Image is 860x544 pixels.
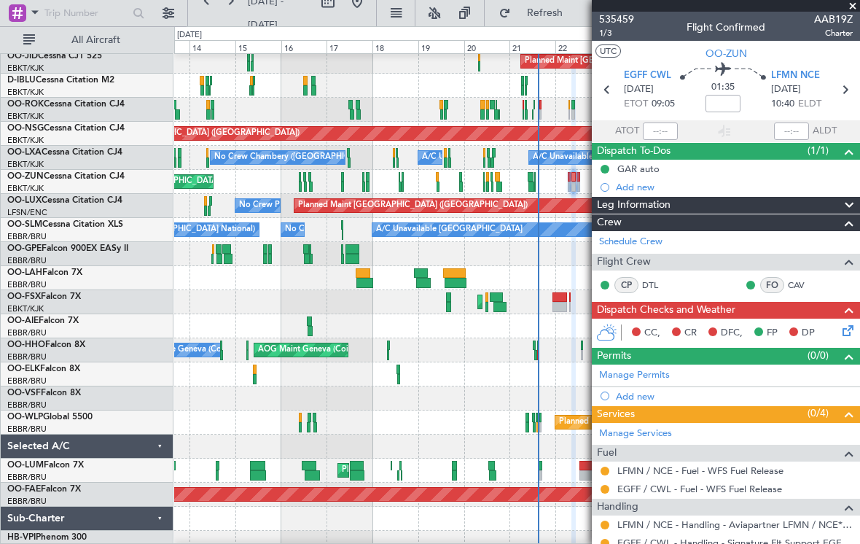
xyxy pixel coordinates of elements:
span: Crew [597,214,622,231]
span: Charter [814,27,853,39]
div: 15 [235,40,281,53]
div: CP [614,277,638,293]
div: AOG Maint Geneva (Cointrin) [258,339,367,361]
span: EGFF CWL [624,69,671,83]
a: OO-ELKFalcon 8X [7,365,80,373]
input: --:-- [643,123,678,140]
span: OO-JID [7,52,38,61]
a: OO-FAEFalcon 7X [7,485,81,494]
span: DFC, [721,326,743,341]
span: OO-ZUN [705,46,747,61]
a: EBKT/KJK [7,135,44,146]
a: EBBR/BRU [7,255,47,266]
div: No Crew [GEOGRAPHIC_DATA] ([GEOGRAPHIC_DATA] National) [285,219,529,241]
a: OO-HHOFalcon 8X [7,341,85,349]
span: FP [767,326,778,341]
div: A/C Unavailable [GEOGRAPHIC_DATA] [376,219,523,241]
div: [DATE] [177,29,202,42]
a: EBKT/KJK [7,63,44,74]
a: OO-NSGCessna Citation CJ4 [7,124,125,133]
span: ATOT [615,124,639,139]
span: ETOT [624,97,648,112]
span: Handling [597,499,638,516]
a: EBBR/BRU [7,400,47,411]
span: [DATE] [624,82,654,97]
span: OO-ELK [7,365,40,373]
span: 10:40 [771,97,794,112]
button: Refresh [492,1,579,25]
div: 18 [372,40,418,53]
span: OO-NSG [7,124,44,133]
span: OO-SLM [7,220,42,229]
div: 22 [555,40,601,53]
a: EBKT/KJK [7,183,44,194]
a: OO-LXACessna Citation CJ4 [7,148,122,157]
div: A/C Unavailable Geneva (Cointrin) [115,339,243,361]
a: EBBR/BRU [7,231,47,242]
a: OO-VSFFalcon 8X [7,389,81,397]
div: 16 [281,40,327,53]
a: OO-AIEFalcon 7X [7,316,79,325]
div: Planned Maint [GEOGRAPHIC_DATA] ([GEOGRAPHIC_DATA]) [559,411,789,433]
a: EBKT/KJK [7,159,44,170]
div: A/C Unavailable [GEOGRAPHIC_DATA] ([GEOGRAPHIC_DATA] National) [533,147,804,168]
span: OO-LUX [7,196,42,205]
a: EBBR/BRU [7,376,47,386]
a: EBBR/BRU [7,424,47,435]
span: OO-LAH [7,268,42,277]
span: OO-AIE [7,316,39,325]
span: AAB19Z [814,12,853,27]
a: OO-ROKCessna Citation CJ4 [7,100,125,109]
span: Flight Crew [597,254,651,271]
span: OO-HHO [7,341,45,349]
div: Planned Maint [GEOGRAPHIC_DATA] ([GEOGRAPHIC_DATA]) [70,123,300,144]
span: CR [684,326,697,341]
input: Trip Number [44,2,128,24]
div: A/C Unavailable [GEOGRAPHIC_DATA] ([GEOGRAPHIC_DATA] National) [422,147,693,168]
div: Planned Maint [GEOGRAPHIC_DATA] ([GEOGRAPHIC_DATA]) [298,195,528,217]
button: UTC [595,44,621,58]
span: All Aircraft [38,35,154,45]
div: 20 [464,40,510,53]
span: OO-GPE [7,244,42,253]
span: [DATE] [771,82,801,97]
div: No Crew Paris ([GEOGRAPHIC_DATA]) [239,195,383,217]
div: Unplanned Maint [GEOGRAPHIC_DATA] ([GEOGRAPHIC_DATA]) [70,171,310,193]
span: OO-VSF [7,389,41,397]
span: Dispatch Checks and Weather [597,302,735,319]
a: OO-SLMCessna Citation XLS [7,220,123,229]
div: Add new [616,181,853,193]
a: OO-GPEFalcon 900EX EASy II [7,244,128,253]
div: No Crew Chambery ([GEOGRAPHIC_DATA]) [214,147,379,168]
span: ELDT [798,97,821,112]
div: 21 [509,40,555,53]
div: Planned Maint Kortrijk-[GEOGRAPHIC_DATA] [482,291,652,313]
span: Fuel [597,445,617,462]
a: OO-LUXCessna Citation CJ4 [7,196,122,205]
span: DP [802,326,815,341]
div: GAR auto [617,163,660,175]
span: OO-FAE [7,485,41,494]
button: All Aircraft [16,28,158,52]
a: OO-JIDCessna CJ1 525 [7,52,102,61]
span: Leg Information [597,197,671,214]
span: Dispatch To-Dos [597,143,671,160]
a: EBBR/BRU [7,351,47,362]
div: FO [760,277,784,293]
span: D-IBLU [7,76,36,85]
a: Manage Services [599,427,672,441]
span: HB-VPI [7,533,36,542]
span: Permits [597,348,631,365]
a: LFSN/ENC [7,207,47,218]
span: (0/4) [808,405,829,421]
span: Refresh [514,8,575,18]
span: 09:05 [652,97,675,112]
span: 535459 [599,12,634,27]
a: EBKT/KJK [7,87,44,98]
a: HB-VPIPhenom 300 [7,533,87,542]
a: CAV [788,279,821,292]
div: Flight Confirmed [687,20,765,35]
a: DTL [642,279,675,292]
a: D-IBLUCessna Citation M2 [7,76,114,85]
a: OO-WLPGlobal 5500 [7,413,93,421]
